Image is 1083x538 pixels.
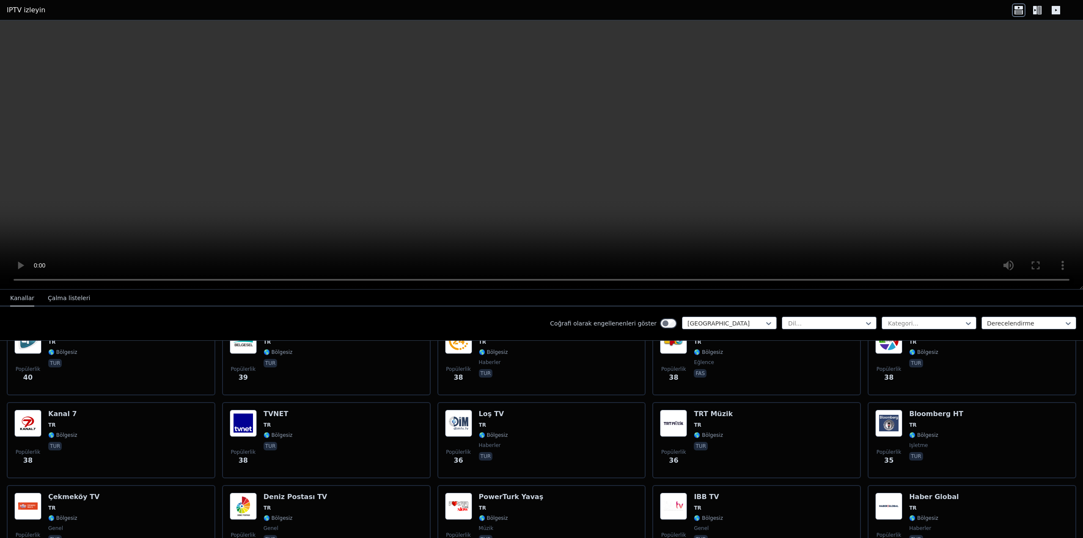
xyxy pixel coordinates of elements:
[48,410,77,418] font: Kanal 7
[884,373,893,381] font: 38
[909,410,963,418] font: Bloomberg HT
[694,422,701,428] font: TR
[877,449,902,455] font: Popülerlik
[230,410,257,437] img: TVNET
[479,515,508,521] font: 🌎 Bölgesiz
[264,432,293,438] font: 🌎 Bölgesiz
[230,493,257,520] img: Deniz Postası TV
[231,449,256,455] font: Popülerlik
[23,456,33,464] font: 38
[48,295,90,301] font: Çalma listeleri
[48,422,55,428] font: TR
[669,373,678,381] font: 38
[909,422,916,428] font: TR
[231,532,256,538] font: Popülerlik
[694,349,723,355] font: 🌎 Bölgesiz
[694,339,701,345] font: TR
[7,5,45,15] a: IPTV izleyin
[16,366,41,372] font: Popülerlik
[48,432,77,438] font: 🌎 Bölgesiz
[479,493,544,501] font: PowerTurk Yavaş
[884,456,893,464] font: 35
[694,410,733,418] font: TRT Müzik
[479,505,486,511] font: TR
[479,432,508,438] font: 🌎 Bölgesiz
[264,422,271,428] font: TR
[239,456,248,464] font: 38
[660,493,687,520] img: IBB TV
[909,432,938,438] font: 🌎 Bölgesiz
[16,449,41,455] font: Popülerlik
[694,493,719,501] font: IBB TV
[909,493,959,501] font: Haber Global
[694,525,709,531] font: genel
[446,449,471,455] font: Popülerlik
[479,359,501,365] font: haberler
[454,373,463,381] font: 38
[875,493,902,520] img: Haber Global
[48,290,90,306] button: Çalma listeleri
[14,410,41,437] img: Kanal 7
[694,432,723,438] font: 🌎 Bölgesiz
[264,410,289,418] font: TVNET
[695,443,706,449] font: tur
[264,339,271,345] font: TR
[264,349,293,355] font: 🌎 Bölgesiz
[454,456,463,464] font: 36
[10,295,34,301] font: Kanallar
[446,532,471,538] font: Popülerlik
[479,422,486,428] font: TR
[669,456,678,464] font: 36
[7,6,45,14] font: IPTV izleyin
[909,505,916,511] font: TR
[48,339,55,345] font: TR
[48,525,63,531] font: genel
[694,505,701,511] font: TR
[661,449,686,455] font: Popülerlik
[660,410,687,437] img: TRT Müzik
[264,515,293,521] font: 🌎 Bölgesiz
[14,493,41,520] img: Çekmeköy TV
[16,532,41,538] font: Popülerlik
[264,493,327,501] font: Deniz Postası TV
[445,493,472,520] img: PowerTurk Yavaş
[694,515,723,521] font: 🌎 Bölgesiz
[909,515,938,521] font: 🌎 Bölgesiz
[909,525,931,531] font: haberler
[48,505,55,511] font: TR
[479,410,504,418] font: Loş TV
[479,442,501,448] font: haberler
[877,366,902,372] font: Popülerlik
[265,443,275,449] font: tur
[265,360,275,366] font: tur
[264,505,271,511] font: TR
[909,442,928,448] font: işletme
[479,525,494,531] font: müzik
[48,349,77,355] font: 🌎 Bölgesiz
[481,370,491,376] font: tur
[661,366,686,372] font: Popülerlik
[911,453,921,459] font: tur
[550,320,657,327] font: Coğrafi olarak engellenenleri göster
[875,410,902,437] img: Bloomberg HT
[911,360,921,366] font: tur
[264,525,278,531] font: genel
[446,366,471,372] font: Popülerlik
[10,290,34,306] button: Kanallar
[909,349,938,355] font: 🌎 Bölgesiz
[661,532,686,538] font: Popülerlik
[239,373,248,381] font: 39
[231,366,256,372] font: Popülerlik
[877,532,902,538] font: Popülerlik
[23,373,33,381] font: 40
[479,339,486,345] font: TR
[445,410,472,437] img: Loş TV
[695,370,705,376] font: fas
[694,359,714,365] font: eğlence
[48,515,77,521] font: 🌎 Bölgesiz
[50,443,60,449] font: tur
[479,349,508,355] font: 🌎 Bölgesiz
[50,360,60,366] font: tur
[909,339,916,345] font: TR
[48,493,99,501] font: Çekmeköy TV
